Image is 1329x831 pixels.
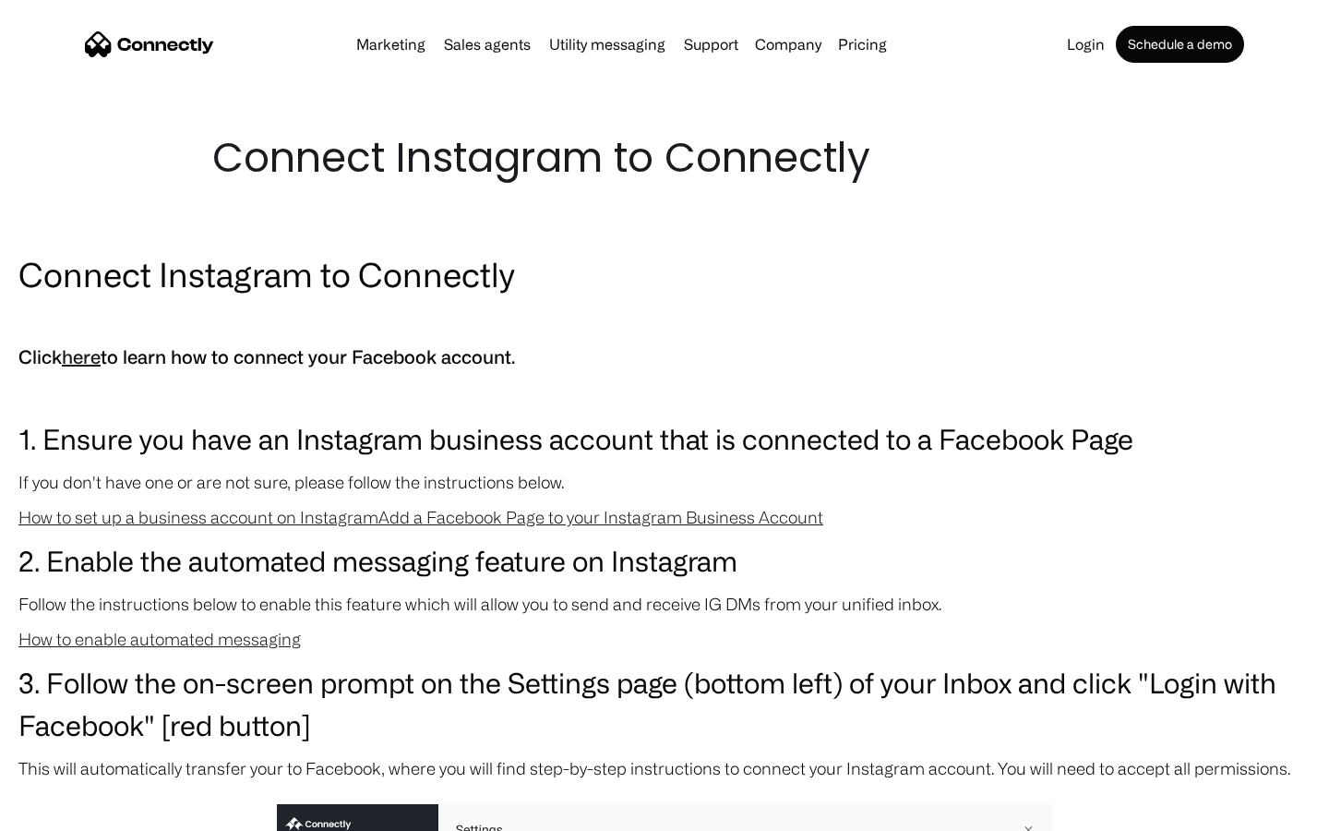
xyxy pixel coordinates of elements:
[18,508,378,526] a: How to set up a business account on Instagram
[62,346,101,367] a: here
[18,755,1311,781] p: This will automatically transfer your to Facebook, where you will find step-by-step instructions ...
[18,630,301,648] a: How to enable automated messaging
[676,37,746,52] a: Support
[18,591,1311,617] p: Follow the instructions below to enable this feature which will allow you to send and receive IG ...
[18,382,1311,408] p: ‍
[1116,26,1244,63] a: Schedule a demo
[1060,37,1112,52] a: Login
[831,37,894,52] a: Pricing
[542,37,673,52] a: Utility messaging
[18,469,1311,495] p: If you don't have one or are not sure, please follow the instructions below.
[18,799,111,825] aside: Language selected: English
[18,661,1311,746] h3: 3. Follow the on-screen prompt on the Settings page (bottom left) of your Inbox and click "Login ...
[18,307,1311,332] p: ‍
[349,37,433,52] a: Marketing
[37,799,111,825] ul: Language list
[437,37,538,52] a: Sales agents
[18,539,1311,582] h3: 2. Enable the automated messaging feature on Instagram
[378,508,823,526] a: Add a Facebook Page to your Instagram Business Account
[212,129,1117,187] h1: Connect Instagram to Connectly
[755,31,821,57] div: Company
[18,417,1311,460] h3: 1. Ensure you have an Instagram business account that is connected to a Facebook Page
[18,251,1311,297] h2: Connect Instagram to Connectly
[18,342,1311,373] h5: Click to learn how to connect your Facebook account.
